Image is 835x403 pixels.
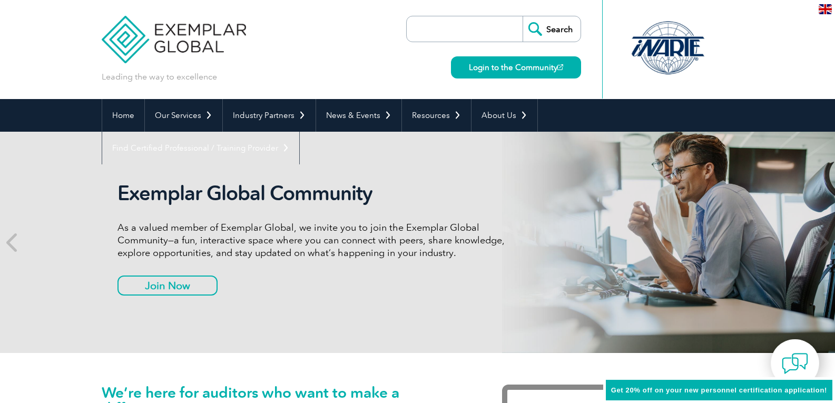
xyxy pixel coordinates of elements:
input: Search [523,16,581,42]
a: Join Now [117,276,218,296]
a: Home [102,99,144,132]
a: Our Services [145,99,222,132]
a: Login to the Community [451,56,581,78]
a: About Us [471,99,537,132]
a: Find Certified Professional / Training Provider [102,132,299,164]
img: open_square.png [557,64,563,70]
a: Resources [402,99,471,132]
p: As a valued member of Exemplar Global, we invite you to join the Exemplar Global Community—a fun,... [117,221,513,259]
h2: Exemplar Global Community [117,181,513,205]
a: Industry Partners [223,99,316,132]
p: Leading the way to excellence [102,71,217,83]
span: Get 20% off on your new personnel certification application! [611,386,827,394]
img: en [819,4,832,14]
a: News & Events [316,99,401,132]
img: contact-chat.png [782,350,808,377]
